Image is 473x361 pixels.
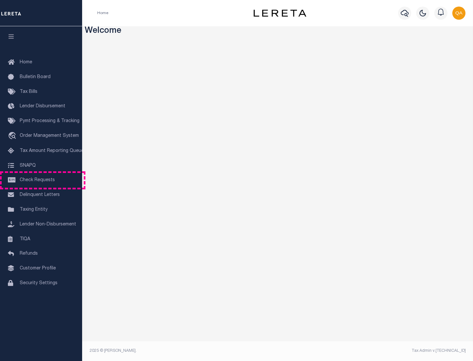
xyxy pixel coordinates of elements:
[20,60,32,65] span: Home
[282,348,466,354] div: Tax Admin v.[TECHNICAL_ID]
[85,26,471,36] h3: Welcome
[20,90,37,94] span: Tax Bills
[20,222,76,227] span: Lender Non-Disbursement
[20,134,79,138] span: Order Management System
[97,10,108,16] li: Home
[20,281,57,286] span: Security Settings
[20,266,56,271] span: Customer Profile
[20,178,55,182] span: Check Requests
[20,75,51,79] span: Bulletin Board
[20,104,65,109] span: Lender Disbursement
[8,132,18,140] i: travel_explore
[20,207,48,212] span: Taxing Entity
[20,119,79,123] span: Pymt Processing & Tracking
[85,348,278,354] div: 2025 © [PERSON_NAME].
[20,149,84,153] span: Tax Amount Reporting Queue
[452,7,465,20] img: svg+xml;base64,PHN2ZyB4bWxucz0iaHR0cDovL3d3dy53My5vcmcvMjAwMC9zdmciIHBvaW50ZXItZXZlbnRzPSJub25lIi...
[20,251,38,256] span: Refunds
[20,163,36,168] span: SNAPQ
[20,237,30,241] span: TIQA
[20,193,60,197] span: Delinquent Letters
[254,10,306,17] img: logo-dark.svg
